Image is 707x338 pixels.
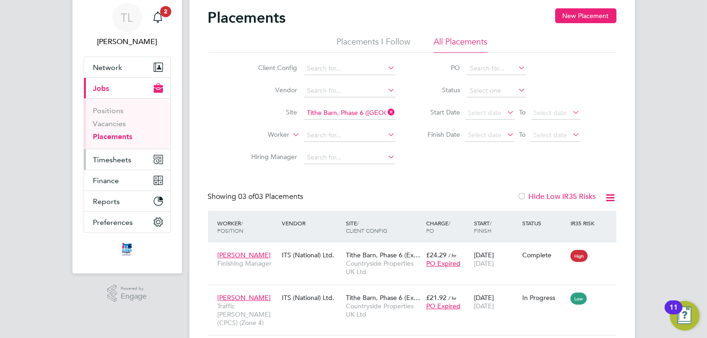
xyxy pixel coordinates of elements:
button: Network [84,57,170,77]
span: Low [571,293,587,305]
div: Complete [522,251,566,259]
span: Network [93,63,123,72]
label: Hiring Manager [244,153,298,161]
span: PO Expired [426,259,461,268]
div: ITS (National) Ltd. [279,289,344,306]
span: Engage [121,293,147,300]
span: High [571,250,588,262]
span: TL [121,12,133,24]
span: Select date [468,131,502,139]
label: Vendor [244,86,298,94]
span: To [517,106,529,118]
label: PO [419,64,461,72]
input: Search for... [304,84,396,97]
span: / hr [448,294,456,301]
a: Vacancies [93,119,126,128]
a: Powered byEngage [107,285,147,302]
span: Countryside Properties UK Ltd [346,259,422,276]
div: Showing [208,192,305,202]
span: Tithe Barn, Phase 6 (Ex… [346,293,420,302]
span: Finance [93,176,119,185]
div: Charge [424,215,472,239]
span: 2 [160,6,171,17]
span: [DATE] [474,259,494,268]
div: [DATE] [472,289,520,315]
a: [PERSON_NAME]Traffic [PERSON_NAME] (CPCS) (Zone 4)ITS (National) Ltd.Tithe Barn, Phase 6 (Ex…Coun... [215,288,616,296]
span: Finishing Manager [218,259,277,268]
span: Countryside Properties UK Ltd [346,302,422,319]
span: Select date [534,108,567,117]
span: Timesheets [93,155,132,164]
div: Vendor [279,215,344,231]
div: IR35 Risk [568,215,600,231]
li: All Placements [434,36,487,53]
label: Status [419,86,461,94]
span: / hr [448,252,456,259]
label: Worker [236,130,290,140]
div: Worker [215,215,279,239]
button: Jobs [84,78,170,98]
a: [PERSON_NAME]Finishing ManagerITS (National) Ltd.Tithe Barn, Phase 6 (Ex…Countryside Properties U... [215,246,616,254]
div: Jobs [84,98,170,149]
button: Timesheets [84,149,170,170]
span: Jobs [93,84,110,93]
input: Search for... [467,62,526,75]
label: Finish Date [419,130,461,139]
div: Site [344,215,424,239]
button: Finance [84,170,170,191]
span: / PO [426,219,450,234]
button: Open Resource Center, 11 new notifications [670,301,700,331]
button: Reports [84,191,170,211]
img: itsconstruction-logo-retina.png [120,242,133,257]
div: ITS (National) Ltd. [279,246,344,264]
input: Search for... [304,129,396,142]
h2: Placements [208,8,286,27]
span: Powered by [121,285,147,293]
span: Preferences [93,218,133,227]
span: 03 of [239,192,255,201]
label: Start Date [419,108,461,116]
div: Start [472,215,520,239]
div: In Progress [522,293,566,302]
span: / Client Config [346,219,387,234]
div: [DATE] [472,246,520,272]
span: Select date [534,131,567,139]
span: Tim Lerwill [84,36,171,47]
li: Placements I Follow [337,36,410,53]
span: [PERSON_NAME] [218,293,271,302]
label: Client Config [244,64,298,72]
span: Reports [93,197,120,206]
input: Search for... [304,151,396,164]
label: Site [244,108,298,116]
span: / Position [218,219,244,234]
a: Go to home page [84,242,171,257]
span: Select date [468,108,502,117]
label: Hide Low IR35 Risks [518,192,596,201]
span: / Finish [474,219,492,234]
div: Status [520,215,568,231]
span: £24.29 [426,251,447,259]
input: Search for... [304,107,396,120]
a: Positions [93,106,124,115]
span: [DATE] [474,302,494,310]
a: Placements [93,132,133,141]
span: Tithe Barn, Phase 6 (Ex… [346,251,420,259]
span: 03 Placements [239,192,304,201]
span: £21.92 [426,293,447,302]
button: Preferences [84,212,170,232]
input: Select one [467,84,526,97]
div: 11 [669,307,678,319]
span: Traffic [PERSON_NAME] (CPCS) (Zone 4) [218,302,277,327]
input: Search for... [304,62,396,75]
a: TL[PERSON_NAME] [84,3,171,47]
span: [PERSON_NAME] [218,251,271,259]
button: New Placement [555,8,616,23]
a: 2 [149,3,167,32]
span: To [517,128,529,140]
span: PO Expired [426,302,461,310]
